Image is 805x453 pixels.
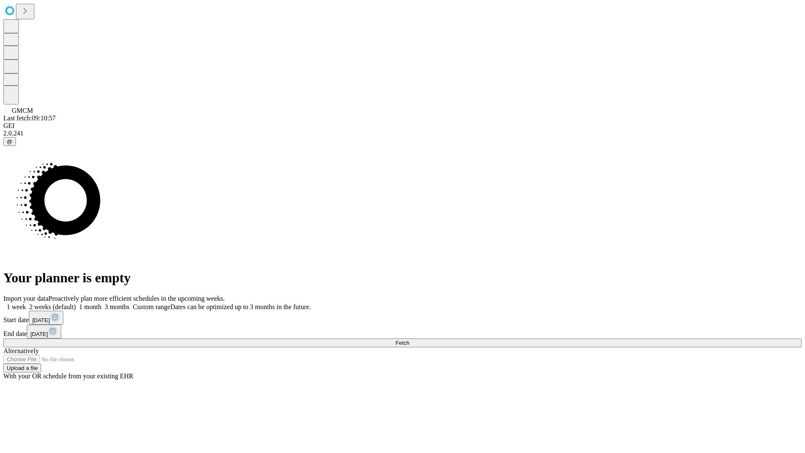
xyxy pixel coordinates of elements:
[30,331,48,337] span: [DATE]
[29,311,63,325] button: [DATE]
[3,270,802,286] h1: Your planner is empty
[170,303,311,310] span: Dates can be optimized up to 3 months in the future.
[3,338,802,347] button: Fetch
[3,137,16,146] button: @
[3,130,802,137] div: 2.0.241
[105,303,130,310] span: 3 months
[7,138,13,145] span: @
[3,325,802,338] div: End date
[3,347,39,354] span: Alternatively
[3,115,56,122] span: Last fetch: 09:10:57
[29,303,76,310] span: 2 weeks (default)
[395,340,409,346] span: Fetch
[3,364,41,372] button: Upload a file
[3,372,133,380] span: With your OR schedule from your existing EHR
[3,295,49,302] span: Import your data
[3,122,802,130] div: GEI
[7,303,26,310] span: 1 week
[49,295,225,302] span: Proactively plan more efficient schedules in the upcoming weeks.
[79,303,101,310] span: 1 month
[27,325,61,338] button: [DATE]
[12,107,33,114] span: GMCM
[32,317,50,323] span: [DATE]
[133,303,170,310] span: Custom range
[3,311,802,325] div: Start date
